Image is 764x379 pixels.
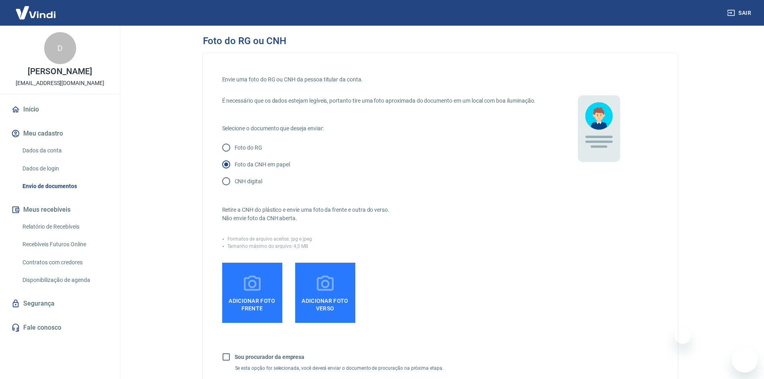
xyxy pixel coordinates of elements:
[28,67,92,76] p: [PERSON_NAME]
[235,365,536,371] p: Se esta opção for selecionada, você deverá enviar o documento de procuração na próxima etapa.
[19,178,110,195] a: Envio de documentos
[235,144,263,152] p: Foto do RG
[19,272,110,288] a: Disponibilização de agenda
[675,328,691,344] iframe: Fechar mensagem
[10,0,62,25] img: Vindi
[725,6,754,20] button: Sair
[235,160,290,169] p: Foto da CNH em papel
[19,236,110,253] a: Recebíveis Futuros Online
[16,79,104,87] p: [EMAIL_ADDRESS][DOMAIN_NAME]
[225,294,279,312] span: Adicionar foto frente
[222,124,536,133] p: Selecione o documento que deseja enviar:
[222,263,282,323] label: Adicionar foto frente
[227,235,312,243] p: Formatos de arquivo aceitos: jpg e jpeg
[222,97,536,105] p: É necessário que os dados estejam legíveis, portanto tire uma foto aproximada do documento em um ...
[19,254,110,271] a: Contratos com credores
[10,101,110,118] a: Início
[19,160,110,177] a: Dados de login
[44,32,76,64] div: D
[222,206,536,223] p: Retire a CNH do plástico e envie uma foto da frente e outra do verso. Não envie foto da CNH aberta.
[298,294,352,312] span: Adicionar foto verso
[222,75,536,84] p: Envie uma foto do RG ou CNH da pessoa titular da conta.
[19,142,110,159] a: Dados da conta
[235,354,305,360] b: Sou procurador da empresa
[235,177,262,186] p: CNH digital
[227,243,308,250] p: Tamanho máximo do arquivo: 4,5 MB
[538,72,659,193] img: 9UttyuGgyT+7LlLseZI9Bh5IL9fdlyU7YsUREGKXXh6YNWHhDkCHSobsCnUJ8bxtmpXAruDXapAwAAAAAAAAAAAAAAAAAAAAA...
[732,347,758,373] iframe: Botão para abrir a janela de mensagens
[203,35,286,47] h3: Foto do RG ou CNH
[10,319,110,336] a: Fale conosco
[295,263,355,323] label: Adicionar foto verso
[10,125,110,142] button: Meu cadastro
[10,295,110,312] a: Segurança
[19,219,110,235] a: Relatório de Recebíveis
[10,201,110,219] button: Meus recebíveis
